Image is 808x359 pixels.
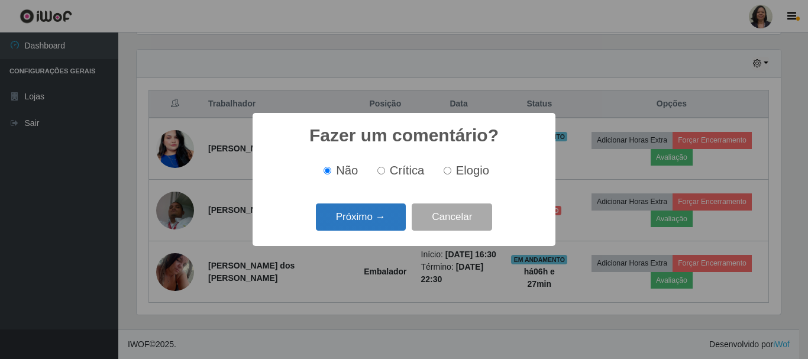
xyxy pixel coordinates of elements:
button: Próximo → [316,203,406,231]
input: Elogio [444,167,451,174]
button: Cancelar [412,203,492,231]
span: Elogio [456,164,489,177]
h2: Fazer um comentário? [309,125,499,146]
input: Não [324,167,331,174]
input: Crítica [377,167,385,174]
span: Não [336,164,358,177]
span: Crítica [390,164,425,177]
